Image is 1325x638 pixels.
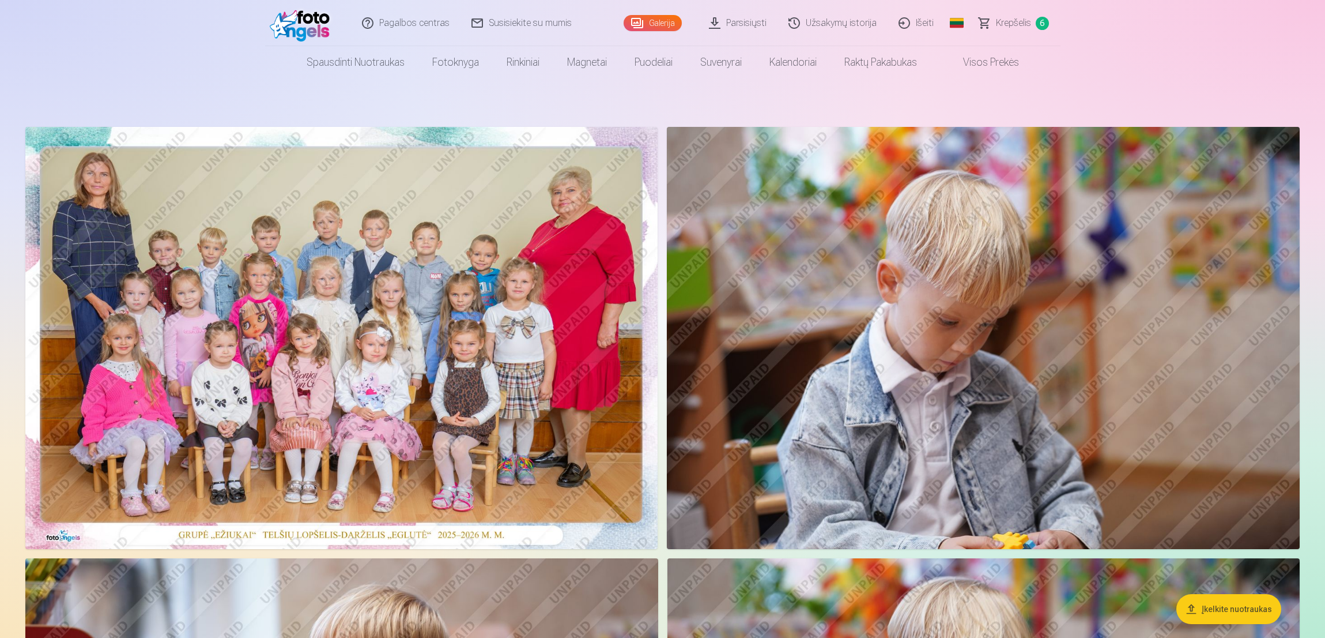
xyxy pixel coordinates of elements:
[1176,594,1281,624] button: Įkelkite nuotraukas
[418,46,493,78] a: Fotoknyga
[996,16,1031,30] span: Krepšelis
[756,46,831,78] a: Kalendoriai
[270,5,336,42] img: /fa2
[931,46,1033,78] a: Visos prekės
[686,46,756,78] a: Suvenyrai
[1036,17,1049,30] span: 6
[621,46,686,78] a: Puodeliai
[831,46,931,78] a: Raktų pakabukas
[553,46,621,78] a: Magnetai
[293,46,418,78] a: Spausdinti nuotraukas
[493,46,553,78] a: Rinkiniai
[624,15,682,31] a: Galerija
